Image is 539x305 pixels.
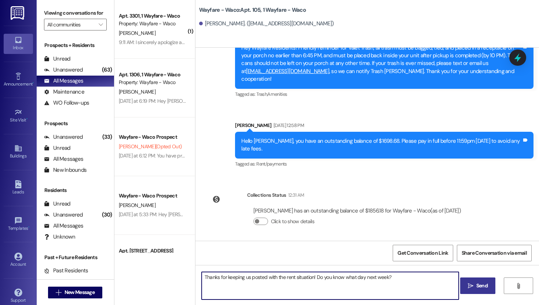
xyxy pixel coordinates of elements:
div: Past Residents [44,267,88,275]
div: 12:31 AM [286,191,304,199]
div: Unread [44,144,70,152]
div: Past + Future Residents [37,254,114,261]
a: Templates • [4,214,33,234]
span: Rent/payments [256,161,287,167]
i:  [468,283,473,289]
label: Viewing conversations for [44,7,107,19]
div: All Messages [44,77,83,85]
div: Unknown [44,233,75,241]
div: Unanswered [44,211,83,219]
button: Send [460,277,496,294]
span: Trash , [256,91,267,97]
div: Property: Wayfare - Waco [119,79,187,86]
a: [EMAIL_ADDRESS][DOMAIN_NAME] [246,68,329,75]
div: Property: Wayfare - Waco [119,20,187,28]
div: Collections Status [247,191,286,199]
a: Buildings [4,142,33,162]
span: Get Conversation Link [397,249,448,257]
span: [PERSON_NAME] (Opted Out) [119,143,181,150]
div: New Inbounds [44,166,87,174]
span: New Message [65,288,95,296]
div: (30) [100,209,114,221]
span: • [28,225,29,230]
label: Click to show details [271,218,314,225]
a: Account [4,250,33,270]
div: Tagged as: [235,89,533,99]
span: • [26,116,27,121]
div: [DATE] at 6:12 PM: You have previously opted out of receiving texts from this thread, so we will ... [119,152,522,159]
a: Inbox [4,34,33,54]
span: [PERSON_NAME] [119,30,155,36]
span: [PERSON_NAME] [119,202,155,208]
span: Share Conversation via email [462,249,527,257]
div: WO Follow-ups [44,99,89,107]
span: Send [476,282,488,290]
div: Apt. [STREET_ADDRESS] [119,247,187,255]
a: Leads [4,178,33,198]
i:  [56,290,61,295]
div: Unread [44,55,70,63]
div: [PERSON_NAME]. ([EMAIL_ADDRESS][DOMAIN_NAME]) [199,20,334,28]
div: [DATE] 12:58 PM [272,121,304,129]
div: 9:11 AM: I sincerely apologize and appreciate your kindness and understanding. I love it here so ... [119,39,401,46]
button: Share Conversation via email [457,245,532,261]
button: Get Conversation Link [393,245,453,261]
button: New Message [48,287,102,298]
span: Amenities [267,91,287,97]
div: [PERSON_NAME] [235,121,533,132]
div: (33) [100,131,114,143]
i:  [99,22,103,28]
div: Hey Wayfare Residents! Friendly reminder for Valet Trash, all trash must be bagged, tied, and pla... [241,44,522,83]
a: Site Visit • [4,106,33,126]
textarea: Thanks for keeping us posted with the rent situation! Do you know what day next week? [202,272,459,299]
span: [PERSON_NAME] [119,88,155,95]
div: All Messages [44,222,83,230]
div: [PERSON_NAME] has an outstanding balance of $1856.18 for Wayfare - Waco (as of [DATE]) [253,207,461,215]
div: Apt. 1306, 1 Wayfare - Waco [119,71,187,79]
div: Unanswered [44,66,83,74]
div: All Messages [44,155,83,163]
div: [DATE] at 6:19 PM: Hey [PERSON_NAME]! Sorry I wasn’t able to make it to your apartment [DATE]. I ... [119,98,380,104]
div: Wayfare - Waco Prospect [119,133,187,141]
i:  [516,283,521,289]
div: Prospects + Residents [37,41,114,49]
div: Maintenance [44,88,84,96]
img: ResiDesk Logo [11,6,26,20]
div: Apt. 3301, 1 Wayfare - Waco [119,12,187,20]
div: (63) [100,64,114,76]
span: • [33,80,34,86]
div: Residents [37,186,114,194]
div: Wayfare - Waco Prospect [119,192,187,200]
div: Unread [44,200,70,208]
b: Wayfare - Waco: Apt. 105, 1 Wayfare - Waco [199,6,306,14]
div: Tagged as: [235,159,533,169]
input: All communities [47,19,95,30]
div: Future Residents [44,278,93,286]
div: Prospects [37,120,114,127]
div: Unanswered [44,133,83,141]
div: Hello [PERSON_NAME], you have an outstanding balance of $1698.68. Please pay in full before 11:59... [241,137,522,153]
